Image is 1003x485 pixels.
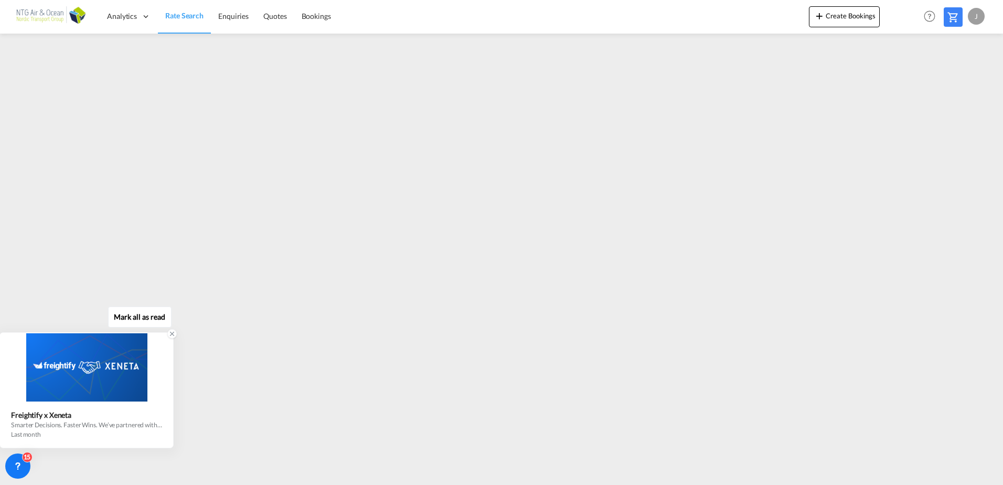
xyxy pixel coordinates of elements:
[107,11,137,22] span: Analytics
[921,7,944,26] div: Help
[302,12,331,20] span: Bookings
[813,9,826,22] md-icon: icon-plus 400-fg
[921,7,938,25] span: Help
[968,8,985,25] div: J
[165,11,204,20] span: Rate Search
[263,12,286,20] span: Quotes
[809,6,880,27] button: icon-plus 400-fgCreate Bookings
[218,12,249,20] span: Enquiries
[16,5,87,28] img: af31b1c0b01f11ecbc353f8e72265e29.png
